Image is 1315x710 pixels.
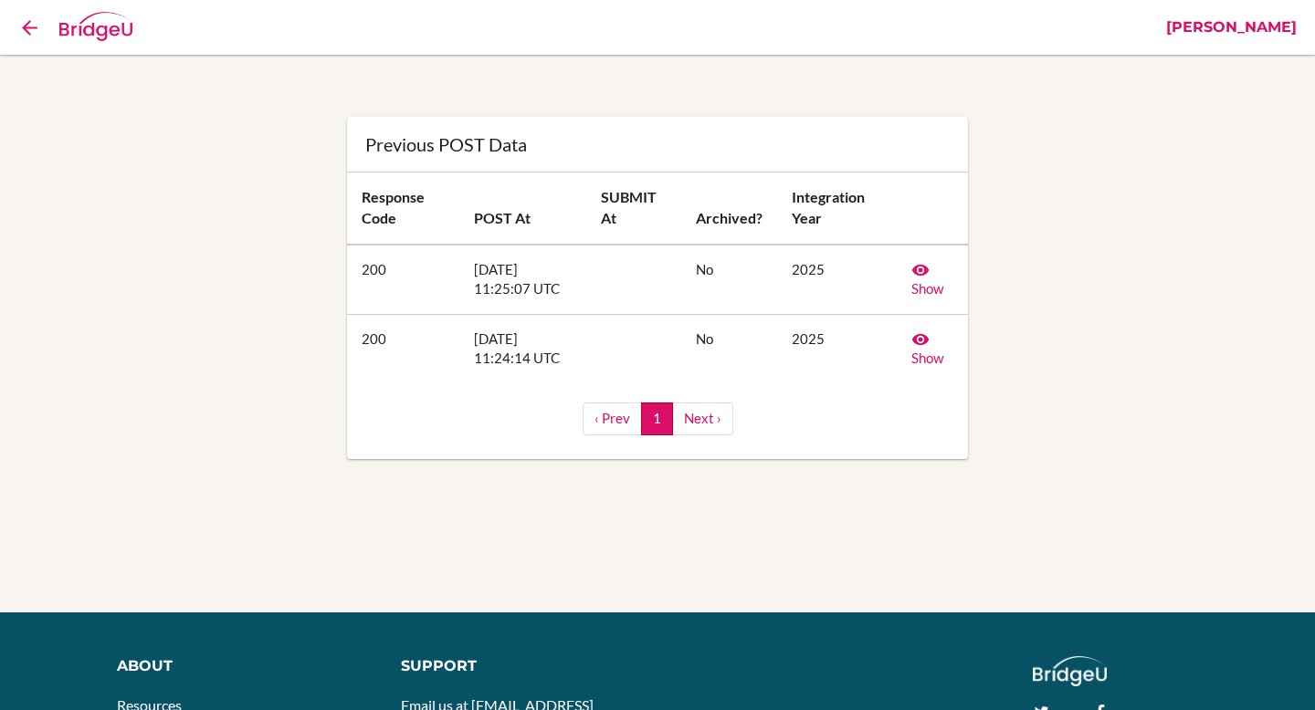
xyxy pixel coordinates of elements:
td: 2025 [777,314,897,382]
td: [DATE] 11:25:07 UTC [459,245,586,314]
a: Show [911,261,943,297]
td: [DATE] 11:24:14 UTC [459,314,586,382]
th: Response code [347,172,459,245]
a: Show [911,330,943,366]
div: Support [401,656,642,677]
i: Back [18,16,41,39]
a: ‹ Prev [583,402,642,434]
a: 1 [641,402,673,434]
th: Archived? [681,172,777,245]
td: 200 [347,245,459,314]
td: 200 [347,314,459,382]
div: About [117,656,373,677]
td: No [681,314,777,382]
td: No [681,245,777,314]
div: Common App Form [151,14,323,41]
th: POST At [459,172,586,245]
div: Previous POST Data [365,135,950,153]
th: Integration year [777,172,897,245]
th: SUBMIT At [586,172,681,245]
img: logo_white@2x-f4f0deed5e89b7ecb1c2cc34c3e3d731f90f0f143d5ea2071677605dd97b5244.png [1033,656,1107,686]
a: Next › [672,402,733,434]
td: 2025 [777,245,897,314]
img: Bridge-U [59,12,132,41]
